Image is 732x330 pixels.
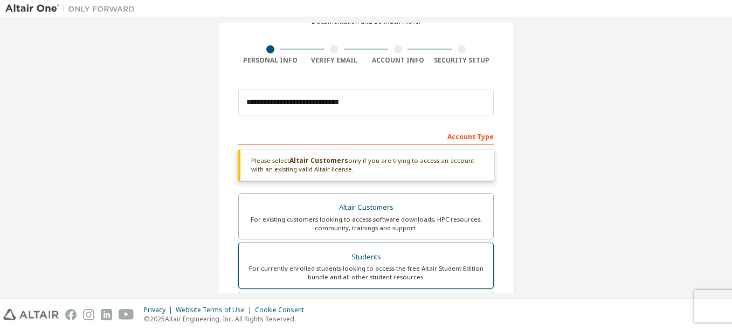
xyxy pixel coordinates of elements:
[245,264,487,281] div: For currently enrolled students looking to access the free Altair Student Edition bundle and all ...
[83,309,94,320] img: instagram.svg
[101,309,112,320] img: linkedin.svg
[5,3,140,14] img: Altair One
[430,56,494,65] div: Security Setup
[119,309,134,320] img: youtube.svg
[3,309,59,320] img: altair_logo.svg
[255,306,310,314] div: Cookie Consent
[289,156,348,165] b: Altair Customers
[366,56,430,65] div: Account Info
[65,309,77,320] img: facebook.svg
[302,56,367,65] div: Verify Email
[238,127,494,145] div: Account Type
[176,306,255,314] div: Website Terms of Use
[245,215,487,232] div: For existing customers looking to access software downloads, HPC resources, community, trainings ...
[245,250,487,265] div: Students
[144,306,176,314] div: Privacy
[144,314,310,324] p: © 2025 Altair Engineering, Inc. All Rights Reserved.
[238,150,494,181] div: Please select only if you are trying to access an account with an existing valid Altair license.
[238,56,302,65] div: Personal Info
[245,200,487,215] div: Altair Customers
